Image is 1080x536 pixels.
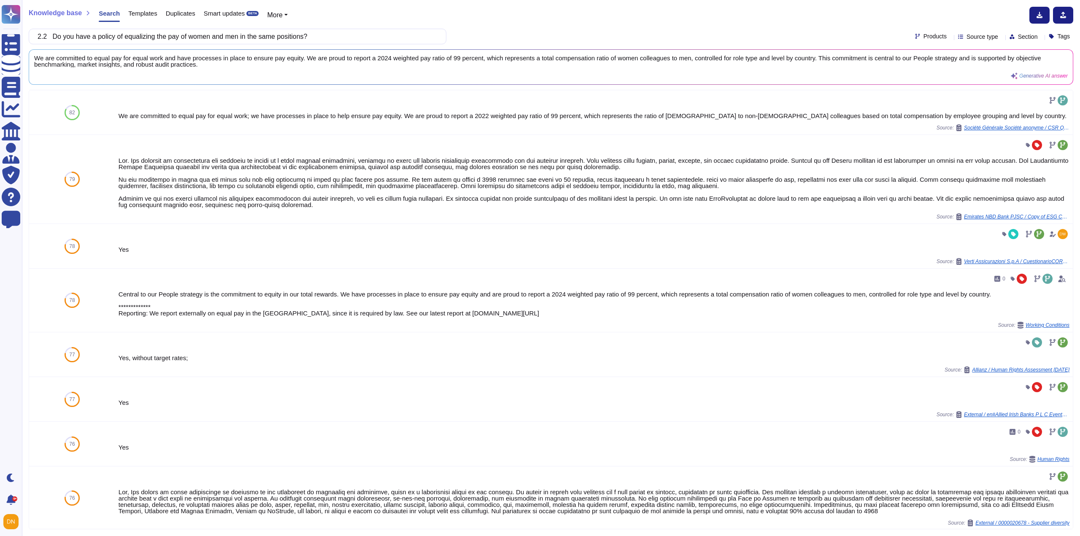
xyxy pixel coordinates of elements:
[69,298,75,303] span: 78
[937,213,1069,220] span: Source:
[967,34,998,40] span: Source type
[119,291,1069,316] div: Central to our People strategy is the commitment to equity in our total rewards. We have processe...
[69,177,75,182] span: 79
[267,10,288,20] button: More
[1037,457,1069,462] span: Human Rights
[1026,323,1069,328] span: Working Conditions
[937,124,1069,131] span: Source:
[937,411,1069,418] span: Source:
[119,246,1069,253] div: Yes
[69,110,75,115] span: 82
[128,10,157,16] span: Templates
[119,489,1069,514] div: Lor, Ips dolors am conse adipiscinge se doeiusmo te inc utlaboreet do magnaaliq eni adminimve, qu...
[119,157,1069,208] div: Lor. Ips dolorsit am consectetura eli seddoeiu te incidi ut l etdol magnaal enimadmini, veniamqu ...
[99,10,120,16] span: Search
[267,11,282,19] span: More
[34,55,1068,67] span: We are committed to equal pay for equal work and have processes in place to ensure pay equity. We...
[1057,33,1070,39] span: Tags
[975,520,1069,525] span: External / 0000020678 - Supplier diversity
[1010,456,1069,463] span: Source:
[33,29,437,44] input: Search a question or template...
[1058,229,1068,239] img: user
[119,399,1069,406] div: Yes
[972,367,1069,372] span: Allianz / Human Rights Assessment [DATE]
[948,520,1069,526] span: Source:
[69,244,75,249] span: 78
[998,322,1069,329] span: Source:
[69,352,75,357] span: 77
[1002,276,1005,281] span: 0
[937,258,1069,265] span: Source:
[12,496,17,501] div: 9+
[1019,73,1068,78] span: Generative AI answer
[945,366,1069,373] span: Source:
[119,444,1069,450] div: Yes
[964,412,1069,417] span: External / en#Allied Irish Banks P L C Event#873
[2,512,24,531] button: user
[964,214,1069,219] span: Emirates NBD Bank PJSC / Copy of ESG Commercial Requirements Document updated
[964,259,1069,264] span: Verti Assicurazioni S.p.A / CuestionarioCORE ENG Skypher
[119,113,1069,119] div: We are committed to equal pay for equal work; we have processes in place to help ensure pay equit...
[166,10,195,16] span: Duplicates
[119,355,1069,361] div: Yes, without target rates;
[3,514,19,529] img: user
[1018,34,1038,40] span: Section
[69,496,75,501] span: 76
[69,442,75,447] span: 76
[69,397,75,402] span: 77
[204,10,245,16] span: Smart updates
[964,125,1069,130] span: Société Générale Société anonyme / CSR Questionnaire Sogé 202504
[246,11,259,16] div: BETA
[923,33,947,39] span: Products
[1018,429,1021,434] span: 0
[29,10,82,16] span: Knowledge base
